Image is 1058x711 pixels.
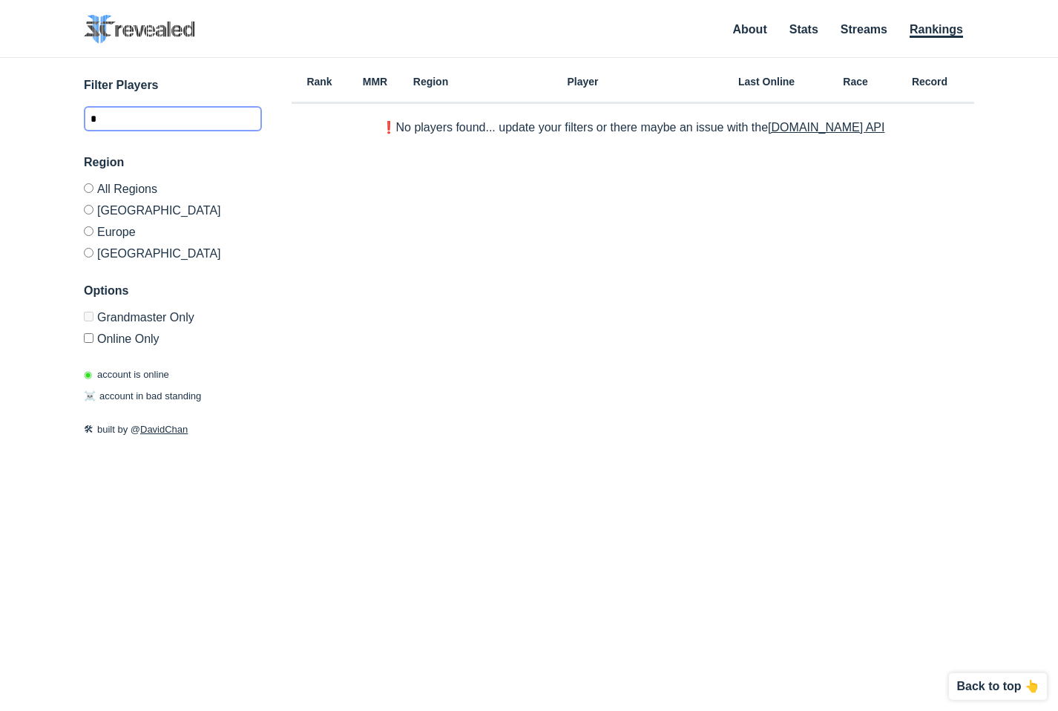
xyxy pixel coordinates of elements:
[84,333,93,343] input: Online Only
[84,390,96,402] span: ☠️
[84,154,262,171] h3: Region
[768,121,884,134] a: [DOMAIN_NAME] API
[347,76,403,87] h6: MMR
[84,76,262,94] h3: Filter Players
[84,367,169,382] p: account is online
[84,220,262,242] label: Europe
[84,312,262,327] label: Only Show accounts currently in Grandmaster
[84,389,201,404] p: account in bad standing
[84,205,93,214] input: [GEOGRAPHIC_DATA]
[733,23,767,36] a: About
[956,681,1039,692] p: Back to top 👆
[84,369,92,380] span: ◉
[84,199,262,220] label: [GEOGRAPHIC_DATA]
[84,242,262,260] label: [GEOGRAPHIC_DATA]
[84,15,195,44] img: SC2 Revealed
[292,76,347,87] h6: Rank
[910,23,963,38] a: Rankings
[459,76,707,87] h6: Player
[84,183,262,199] label: All Regions
[381,122,885,134] p: ❗️No players found... update your filters or there maybe an issue with the
[789,23,818,36] a: Stats
[84,183,93,193] input: All Regions
[84,312,93,321] input: Grandmaster Only
[84,422,262,437] p: built by @
[84,282,262,300] h3: Options
[84,424,93,435] span: 🛠
[84,248,93,258] input: [GEOGRAPHIC_DATA]
[826,76,885,87] h6: Race
[841,23,887,36] a: Streams
[84,226,93,236] input: Europe
[403,76,459,87] h6: Region
[84,327,262,345] label: Only show accounts currently laddering
[707,76,826,87] h6: Last Online
[140,424,188,435] a: DavidChan
[885,76,974,87] h6: Record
